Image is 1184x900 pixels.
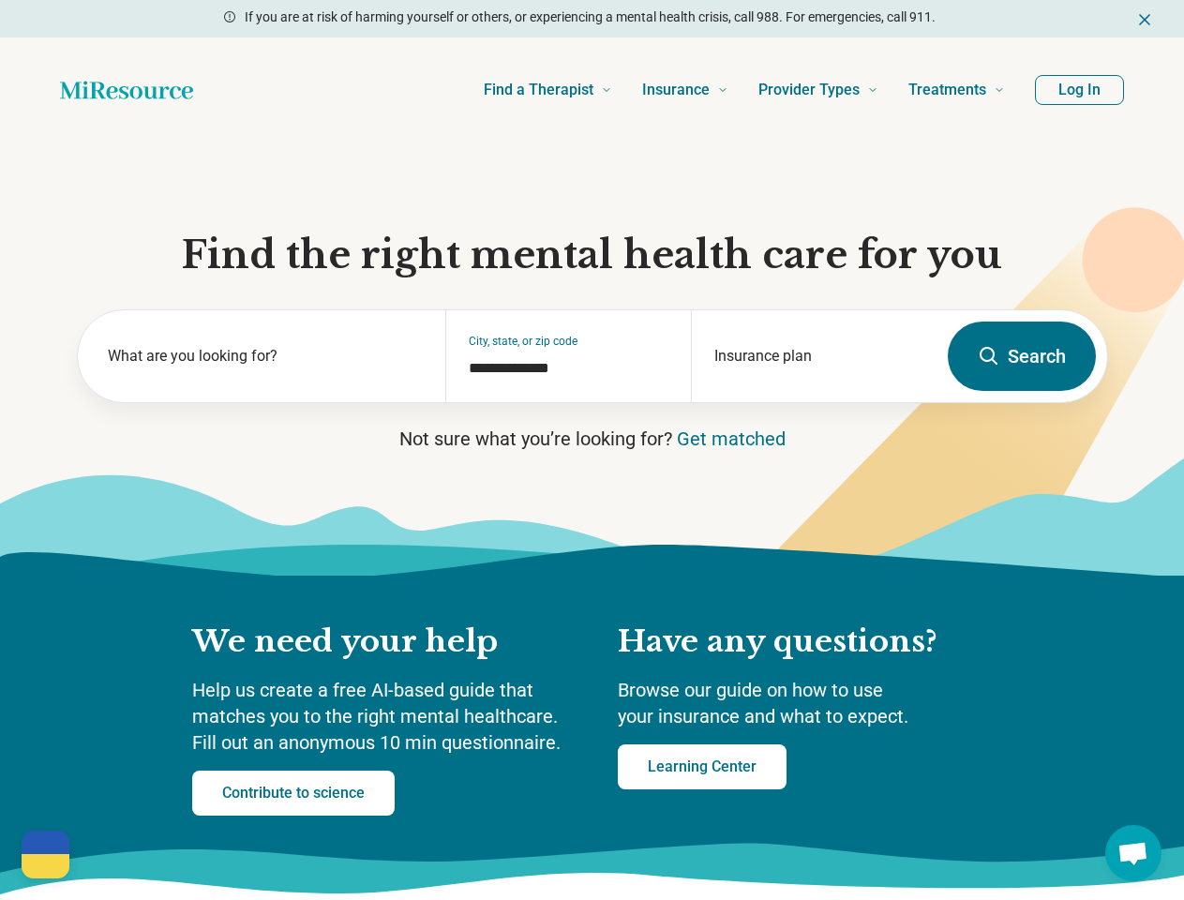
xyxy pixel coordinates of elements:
[77,231,1108,279] h1: Find the right mental health care for you
[245,7,936,27] p: If you are at risk of harming yourself or others, or experiencing a mental health crisis, call 98...
[758,77,860,103] span: Provider Types
[1105,825,1162,881] a: Open chat
[1135,7,1154,30] button: Dismiss
[618,677,993,729] p: Browse our guide on how to use your insurance and what to expect.
[618,622,993,662] h2: Have any questions?
[192,677,580,756] p: Help us create a free AI-based guide that matches you to the right mental healthcare. Fill out an...
[192,622,580,662] h2: We need your help
[484,77,593,103] span: Find a Therapist
[642,77,710,103] span: Insurance
[77,426,1108,452] p: Not sure what you’re looking for?
[618,744,787,789] a: Learning Center
[948,322,1096,391] button: Search
[1035,75,1124,105] button: Log In
[642,52,728,127] a: Insurance
[677,427,786,450] a: Get matched
[484,52,612,127] a: Find a Therapist
[758,52,878,127] a: Provider Types
[60,71,193,109] a: Home page
[192,771,395,816] a: Contribute to science
[108,345,424,367] label: What are you looking for?
[908,52,1005,127] a: Treatments
[908,77,986,103] span: Treatments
